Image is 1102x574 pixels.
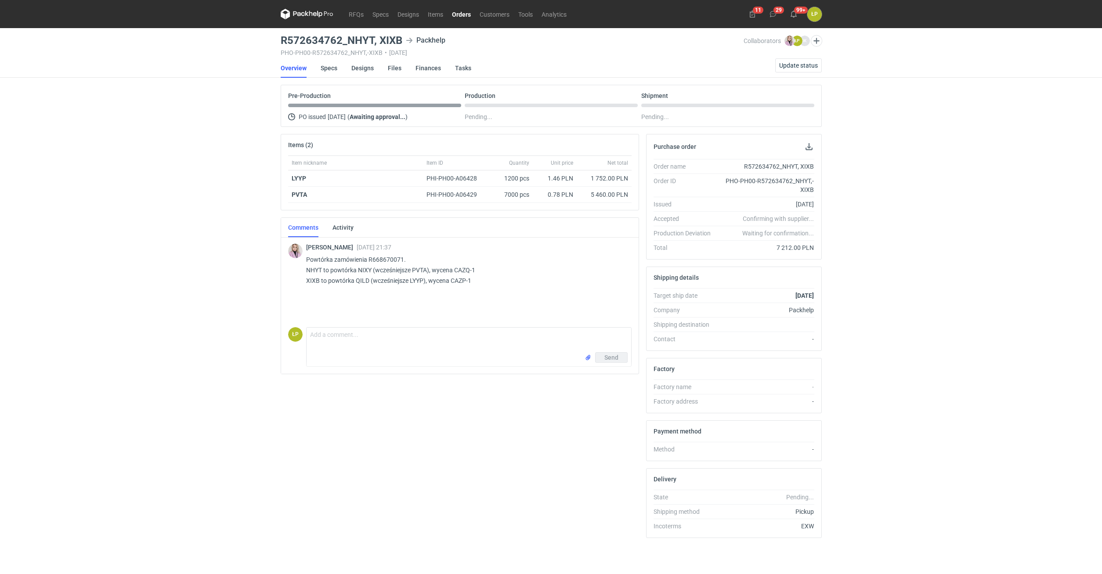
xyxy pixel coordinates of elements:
[718,522,814,531] div: EXW
[654,522,718,531] div: Incoterms
[426,174,485,183] div: PHI-PH00-A06428
[641,112,814,122] div: Pending...
[787,7,801,21] button: 99+
[368,9,393,19] a: Specs
[654,493,718,502] div: State
[448,9,475,19] a: Orders
[281,58,307,78] a: Overview
[551,159,573,166] span: Unit price
[654,243,718,252] div: Total
[514,9,537,19] a: Tools
[718,383,814,391] div: -
[718,306,814,314] div: Packhelp
[745,7,759,21] button: 11
[475,9,514,19] a: Customers
[654,365,675,372] h2: Factory
[786,494,814,501] em: Pending...
[654,162,718,171] div: Order name
[718,177,814,194] div: PHO-PH00-R572634762_NHYT,-XIXB
[718,243,814,252] div: 7 212.00 PLN
[288,112,461,122] div: PO issued
[344,9,368,19] a: RFQs
[350,113,405,120] strong: Awaiting approval...
[807,7,822,22] button: ŁP
[509,159,529,166] span: Quantity
[292,175,306,182] strong: LYYP
[385,49,387,56] span: •
[536,190,573,199] div: 0.78 PLN
[321,58,337,78] a: Specs
[654,507,718,516] div: Shipping method
[328,112,346,122] span: [DATE]
[306,244,357,251] span: [PERSON_NAME]
[426,159,443,166] span: Item ID
[288,244,303,258] img: Klaudia Wiśniewska
[288,92,331,99] p: Pre-Production
[641,92,668,99] p: Shipment
[595,352,628,363] button: Send
[332,218,354,237] a: Activity
[718,445,814,454] div: -
[718,200,814,209] div: [DATE]
[810,35,822,47] button: Edit collaborators
[455,58,471,78] a: Tasks
[654,306,718,314] div: Company
[406,35,445,46] div: Packhelp
[654,291,718,300] div: Target ship date
[465,92,495,99] p: Production
[654,200,718,209] div: Issued
[718,162,814,171] div: R572634762_NHYT, XIXB
[795,292,814,299] strong: [DATE]
[604,354,618,361] span: Send
[416,58,441,78] a: Finances
[426,190,485,199] div: PHI-PH00-A06429
[288,141,313,148] h2: Items (2)
[465,112,492,122] span: Pending...
[580,190,628,199] div: 5 460.00 PLN
[792,36,802,46] figcaption: ŁP
[489,187,533,203] div: 7000 pcs
[654,320,718,329] div: Shipping destination
[292,159,327,166] span: Item nickname
[718,335,814,343] div: -
[288,327,303,342] figcaption: ŁP
[654,383,718,391] div: Factory name
[654,397,718,406] div: Factory address
[489,170,533,187] div: 1200 pcs
[807,7,822,22] div: Łukasz Postawa
[784,36,795,46] img: Klaudia Wiśniewska
[536,174,573,183] div: 1.46 PLN
[654,476,676,483] h2: Delivery
[388,58,401,78] a: Files
[654,335,718,343] div: Contact
[799,36,810,46] figcaption: IK
[766,7,780,21] button: 29
[281,35,402,46] h3: R572634762_NHYT, XIXB
[775,58,822,72] button: Update status
[654,445,718,454] div: Method
[306,254,625,286] p: Powtórka zamówienia R668670071. NHYT to powtórka NIXY (wcześniejsze PVTA), wycena CAZQ-1 XIXB to ...
[654,229,718,238] div: Production Deviation
[654,143,696,150] h2: Purchase order
[357,244,391,251] span: [DATE] 21:37
[288,218,318,237] a: Comments
[281,9,333,19] svg: Packhelp Pro
[393,9,423,19] a: Designs
[351,58,374,78] a: Designs
[654,274,699,281] h2: Shipping details
[779,62,818,69] span: Update status
[537,9,571,19] a: Analytics
[607,159,628,166] span: Net total
[654,428,701,435] h2: Payment method
[580,174,628,183] div: 1 752.00 PLN
[288,327,303,342] div: Łukasz Postawa
[654,214,718,223] div: Accepted
[718,507,814,516] div: Pickup
[744,37,781,44] span: Collaborators
[347,113,350,120] span: (
[804,141,814,152] button: Download PO
[292,191,307,198] strong: PVTA
[742,229,814,238] em: Waiting for confirmation...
